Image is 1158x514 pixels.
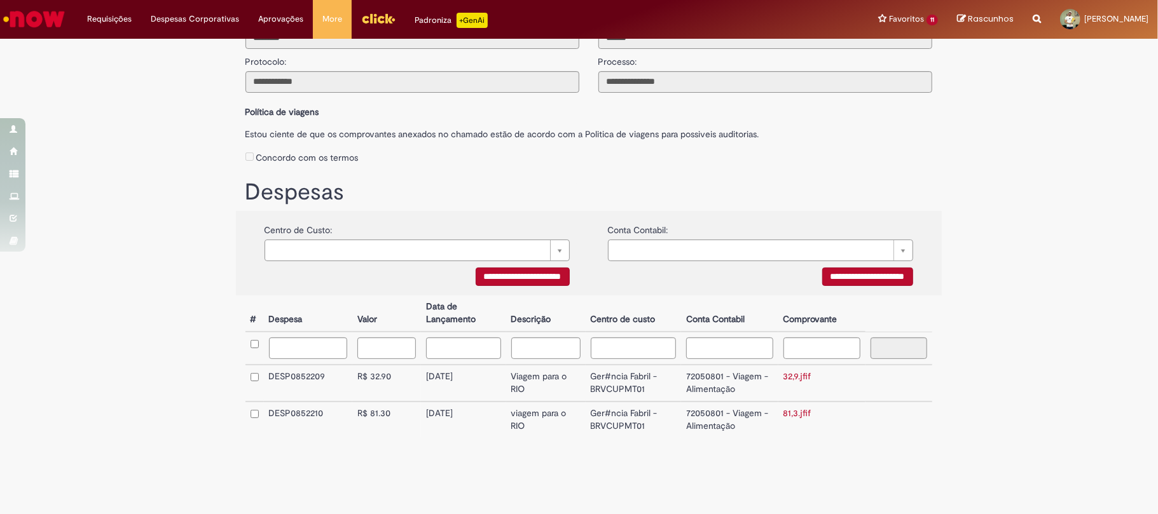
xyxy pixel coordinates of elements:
[421,402,506,438] td: [DATE]
[264,365,352,402] td: DESP0852209
[778,295,865,332] th: Comprovante
[681,295,778,332] th: Conta Contabil
[457,13,488,28] p: +GenAi
[927,15,938,25] span: 11
[352,365,421,402] td: R$ 32.90
[245,106,319,118] b: Política de viagens
[361,9,396,28] img: click_logo_yellow_360x200.png
[1,6,67,32] img: ServiceNow
[586,295,682,332] th: Centro de custo
[783,370,811,382] a: 32,9.jfif
[681,365,778,402] td: 72050801 - Viagem - Alimentação
[957,13,1014,25] a: Rascunhos
[783,407,811,419] a: 81,3.jfif
[352,295,421,332] th: Valor
[245,295,264,332] th: #
[1084,13,1148,24] span: [PERSON_NAME]
[264,402,352,438] td: DESP0852210
[151,13,239,25] span: Despesas Corporativas
[264,295,352,332] th: Despesa
[245,49,287,68] label: Protocolo:
[586,402,682,438] td: Ger#ncia Fabril - BRVCUPMT01
[322,13,342,25] span: More
[586,365,682,402] td: Ger#ncia Fabril - BRVCUPMT01
[421,295,506,332] th: Data de Lançamento
[506,365,586,402] td: Viagem para o RIO
[506,402,586,438] td: viagem para o RIO
[778,402,865,438] td: 81,3.jfif
[258,13,303,25] span: Aprovações
[889,13,924,25] span: Favoritos
[681,402,778,438] td: 72050801 - Viagem - Alimentação
[245,180,932,205] h1: Despesas
[608,217,668,236] label: Conta Contabil:
[421,365,506,402] td: [DATE]
[608,240,913,261] a: Limpar campo {0}
[598,49,637,68] label: Processo:
[87,13,132,25] span: Requisições
[265,217,333,236] label: Centro de Custo:
[245,121,932,140] label: Estou ciente de que os comprovantes anexados no chamado estão de acordo com a Politica de viagens...
[506,295,586,332] th: Descrição
[415,13,488,28] div: Padroniza
[968,13,1014,25] span: Rascunhos
[265,240,570,261] a: Limpar campo {0}
[256,151,359,164] label: Concordo com os termos
[778,365,865,402] td: 32,9.jfif
[352,402,421,438] td: R$ 81.30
